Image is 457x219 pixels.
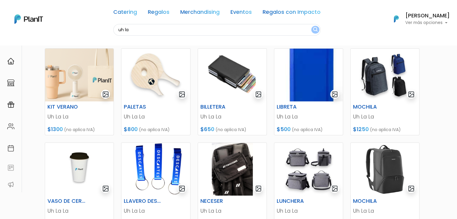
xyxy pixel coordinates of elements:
img: people-662611757002400ad9ed0e3c099ab2801c6687ba6c219adb57efc949bc21e19d.svg [7,123,14,130]
div: ¿Necesitás ayuda? [31,6,87,17]
img: gallery-light [178,91,185,98]
p: Uh La La [277,113,340,121]
h6: BILLETERA [197,104,244,110]
img: thumb_Dise%C3%B1o_sin_t%C3%ADtulo_-_2024-12-05T122852.989.png [198,143,267,196]
img: thumb_image__copia_-Photoroom__3_.jpg [45,143,114,196]
p: Uh La La [124,113,187,121]
span: $650 [200,126,214,133]
span: $1250 [353,126,369,133]
img: search_button-432b6d5273f82d61273b3651a40e1bd1b912527efae98b1b7a1b2c0702e16a8d.svg [313,27,318,33]
img: gallery-light [255,185,262,192]
p: Uh La La [200,113,264,121]
button: PlanIt Logo [PERSON_NAME] Ver más opciones [386,11,450,27]
img: thumb_ChatGPT_Image_4_sept_2025__22_10_23.png [45,49,114,101]
span: $1300 [47,126,63,133]
img: thumb_2FDA6350-6045-48DC-94DD-55C445378348-Photoroom__10_.jpg [351,143,419,196]
img: partners-52edf745621dab592f3b2c58e3bca9d71375a7ef29c3b500c9f145b62cc070d4.svg [7,181,14,188]
h6: [PERSON_NAME] [405,13,450,19]
h6: LIBRETA [273,104,321,110]
span: (no aplica IVA) [64,127,95,133]
p: Uh La La [124,207,187,215]
img: thumb_image__copia___copia___copia___copia___copia___copia___copia___copia___copia_-Photoroom__28... [274,143,343,196]
img: feedback-78b5a0c8f98aac82b08bfc38622c3050aee476f2c9584af64705fc4e61158814.svg [7,164,14,171]
h6: KIT VERANO [44,104,91,110]
img: PlanIt Logo [14,14,43,24]
span: $500 [277,126,291,133]
p: Uh La La [47,207,111,215]
span: (no aplica IVA) [370,127,401,133]
p: Ver más opciones [405,21,450,25]
h6: PALETAS [120,104,168,110]
h6: MOCHILA [349,104,397,110]
img: calendar-87d922413cdce8b2cf7b7f5f62616a5cf9e4887200fb71536465627b3292af00.svg [7,145,14,152]
img: thumb_PHOTO-2024-04-15-13-10-20_2.jpg [274,49,343,101]
img: gallery-light [331,185,338,192]
a: gallery-light BILLETERA Uh La La $650 (no aplica IVA) [198,48,267,135]
p: Uh La La [47,113,111,121]
img: gallery-light [255,91,262,98]
img: thumb_image__copia___copia___copia___copia___copia___copia___copia___copia___copia_-Photoroom__6_... [351,49,419,101]
img: gallery-light [408,91,415,98]
a: Merchandising [180,10,220,17]
h6: LLAVERO DESTAPADOR [120,198,168,204]
img: gallery-light [178,185,185,192]
a: gallery-light KIT VERANO Uh La La $1300 (no aplica IVA) [45,48,114,135]
span: (no aplica IVA) [139,127,170,133]
p: Uh La La [353,207,417,215]
img: PlanIt Logo [390,12,403,25]
span: (no aplica IVA) [292,127,323,133]
a: Eventos [230,10,252,17]
img: gallery-light [331,91,338,98]
span: $800 [124,126,138,133]
img: marketplace-4ceaa7011d94191e9ded77b95e3339b90024bf715f7c57f8cf31f2d8c509eaba.svg [7,79,14,86]
p: Uh La La [353,113,417,121]
p: Uh La La [277,207,340,215]
img: home-e721727adea9d79c4d83392d1f703f7f8bce08238fde08b1acbfd93340b81755.svg [7,58,14,65]
img: thumb_Dise%C3%B1o_sin_t%C3%ADtulo_-_2024-12-05T123133.576.png [121,143,190,196]
h6: NECESER [197,198,244,204]
img: thumb_Captura_de_pantalla_2025-09-08_093528.png [198,49,267,101]
img: gallery-light [102,185,109,192]
img: gallery-light [408,185,415,192]
p: Uh La La [200,207,264,215]
a: gallery-light LIBRETA Uh La La $500 (no aplica IVA) [274,48,343,135]
a: gallery-light MOCHILA Uh La La $1250 (no aplica IVA) [350,48,419,135]
a: Regalos [148,10,169,17]
a: gallery-light PALETAS Uh La La $800 (no aplica IVA) [121,48,190,135]
h6: MOCHILA [349,198,397,204]
a: Regalos con Impacto [263,10,321,17]
a: Catering [113,10,137,17]
h6: VASO DE CERAMICA [44,198,91,204]
input: Buscá regalos, desayunos, y más [113,24,321,36]
img: thumb_Captura_de_pantalla_2025-09-04_170203.png [121,49,190,101]
h6: LUNCHERA [273,198,321,204]
img: gallery-light [102,91,109,98]
img: campaigns-02234683943229c281be62815700db0a1741e53638e28bf9629b52c665b00959.svg [7,101,14,108]
span: (no aplica IVA) [215,127,246,133]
